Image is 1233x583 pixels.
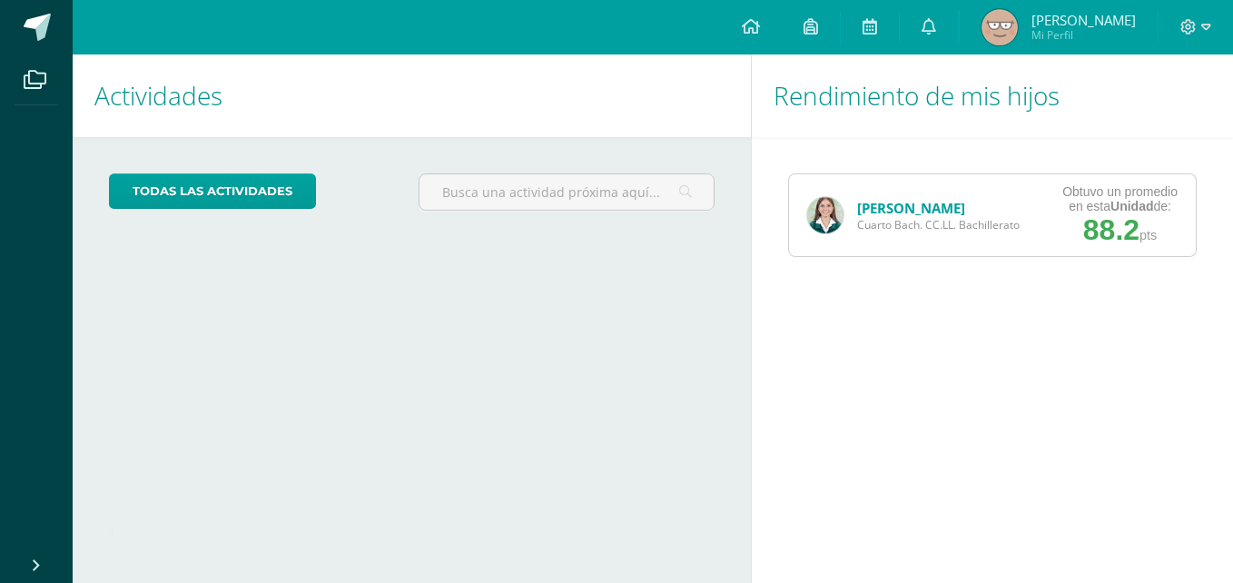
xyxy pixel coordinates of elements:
span: 88.2 [1083,213,1139,246]
a: [PERSON_NAME] [857,199,965,217]
span: pts [1139,228,1157,242]
img: ec87c2f2703960f526cc6251d22a35ee.png [807,197,843,233]
div: Obtuvo un promedio en esta de: [1062,184,1178,213]
span: Mi Perfil [1031,27,1136,43]
a: todas las Actividades [109,173,316,209]
input: Busca una actividad próxima aquí... [419,174,713,210]
span: [PERSON_NAME] [1031,11,1136,29]
h1: Actividades [94,54,729,137]
img: 3dd3f3b30ed77a93fc89982ec5dbedb6.png [981,9,1018,45]
strong: Unidad [1110,199,1153,213]
span: Cuarto Bach. CC.LL. Bachillerato [857,217,1020,232]
h1: Rendimiento de mis hijos [774,54,1211,137]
